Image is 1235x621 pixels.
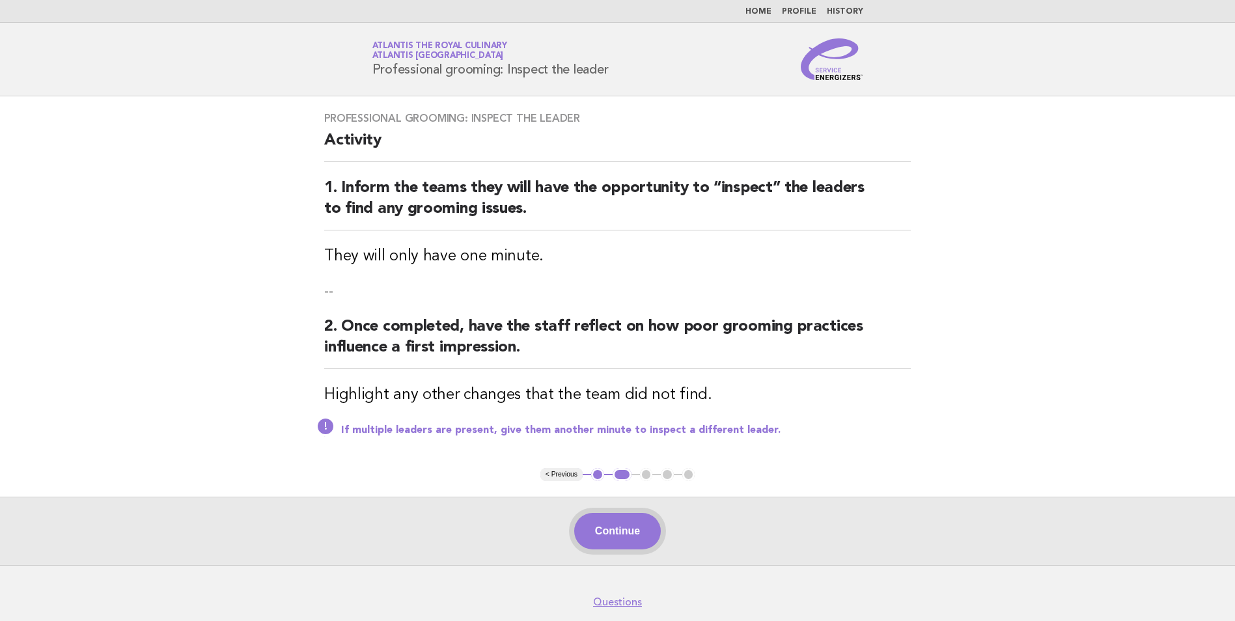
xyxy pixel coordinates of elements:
h3: Professional grooming: Inspect the leader [324,112,911,125]
h3: They will only have one minute. [324,246,911,267]
button: 2 [613,468,631,481]
a: History [827,8,863,16]
h2: 1. Inform the teams they will have the opportunity to “inspect” the leaders to find any grooming ... [324,178,911,230]
p: If multiple leaders are present, give them another minute to inspect a different leader. [341,424,911,437]
a: Questions [593,596,642,609]
button: Continue [574,513,661,549]
h2: 2. Once completed, have the staff reflect on how poor grooming practices influence a first impres... [324,316,911,369]
h1: Professional grooming: Inspect the leader [372,42,609,76]
a: Profile [782,8,816,16]
h2: Activity [324,130,911,162]
button: < Previous [540,468,583,481]
span: Atlantis [GEOGRAPHIC_DATA] [372,52,504,61]
a: Home [745,8,771,16]
button: 1 [591,468,604,481]
h3: Highlight any other changes that the team did not find. [324,385,911,406]
img: Service Energizers [801,38,863,80]
a: Atlantis the Royal CulinaryAtlantis [GEOGRAPHIC_DATA] [372,42,507,60]
p: -- [324,283,911,301]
